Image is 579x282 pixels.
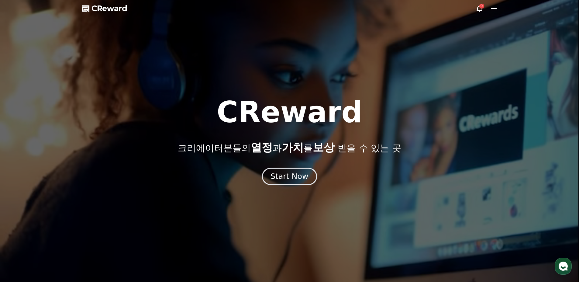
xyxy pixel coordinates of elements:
[56,202,63,207] span: 대화
[94,202,101,207] span: 설정
[217,98,362,127] h1: CReward
[82,4,127,13] a: CReward
[78,193,117,208] a: 설정
[40,193,78,208] a: 대화
[178,141,401,154] p: 크리에이터분들의 과 를 받을 수 있는 곳
[262,168,317,185] button: Start Now
[91,4,127,13] span: CReward
[313,141,335,154] span: 보상
[263,174,316,180] a: Start Now
[251,141,273,154] span: 열정
[19,202,23,207] span: 홈
[2,193,40,208] a: 홈
[282,141,304,154] span: 가치
[476,5,483,12] a: 9
[271,171,308,182] div: Start Now
[479,4,484,9] div: 9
